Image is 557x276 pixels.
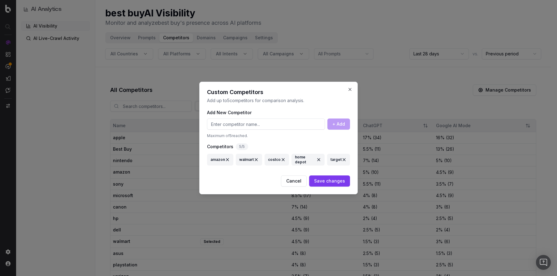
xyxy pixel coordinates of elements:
div: home depot [295,154,321,165]
div: amazon [210,154,230,165]
div: walmart [239,154,259,165]
input: Enter competitor name... [207,119,325,130]
div: costco [268,154,286,165]
h2: Custom Competitors [207,89,350,95]
button: Cancel [281,175,307,187]
label: Competitors [207,144,233,150]
div: target [330,154,347,165]
label: Add New Competitor [207,110,252,115]
button: Save changes [309,175,350,187]
p: Add up to 5 competitors for comparison analysis. [207,97,350,104]
div: 5 / 5 [236,143,248,150]
p: Maximum of 5 reached. [207,133,350,138]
